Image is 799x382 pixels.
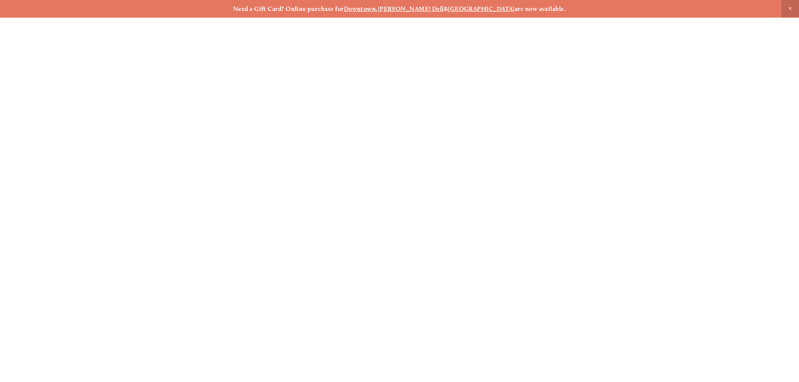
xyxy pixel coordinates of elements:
[233,5,344,13] strong: Need a Gift Card? Online purchase for
[444,5,448,13] strong: &
[448,5,515,13] a: [GEOGRAPHIC_DATA]
[515,5,566,13] strong: are now available.
[344,5,376,13] a: Downtown
[376,5,377,13] strong: ,
[378,5,444,13] a: [PERSON_NAME] Dell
